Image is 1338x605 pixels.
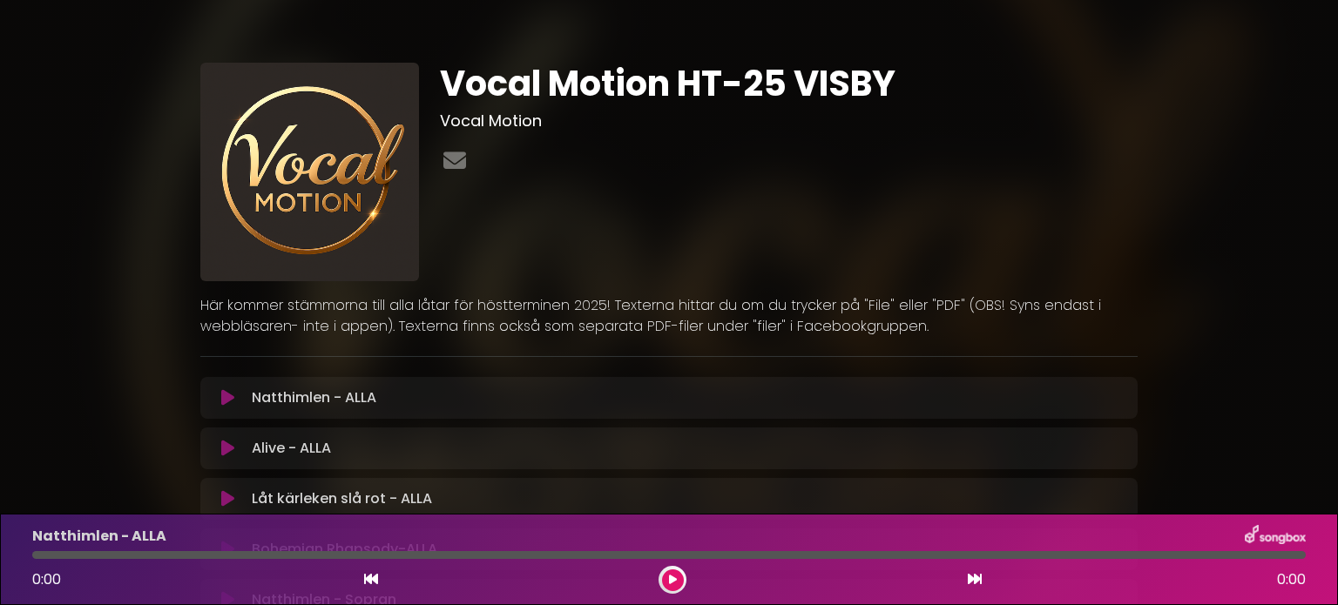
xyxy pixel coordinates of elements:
[200,63,419,281] img: pGlB4Q9wSIK9SaBErEAn
[252,488,432,509] p: Låt kärleken slå rot - ALLA
[252,387,376,408] p: Natthimlen - ALLA
[440,63,1138,104] h1: Vocal Motion HT-25 VISBY
[252,438,331,459] p: Alive - ALLA
[32,569,61,589] span: 0:00
[32,526,166,547] p: Natthimlen - ALLA
[440,111,1138,131] h3: Vocal Motion
[1245,525,1306,548] img: songbox-logo-white.png
[1277,569,1306,590] span: 0:00
[200,295,1138,337] p: Här kommer stämmorna till alla låtar för höstterminen 2025! Texterna hittar du om du trycker på "...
